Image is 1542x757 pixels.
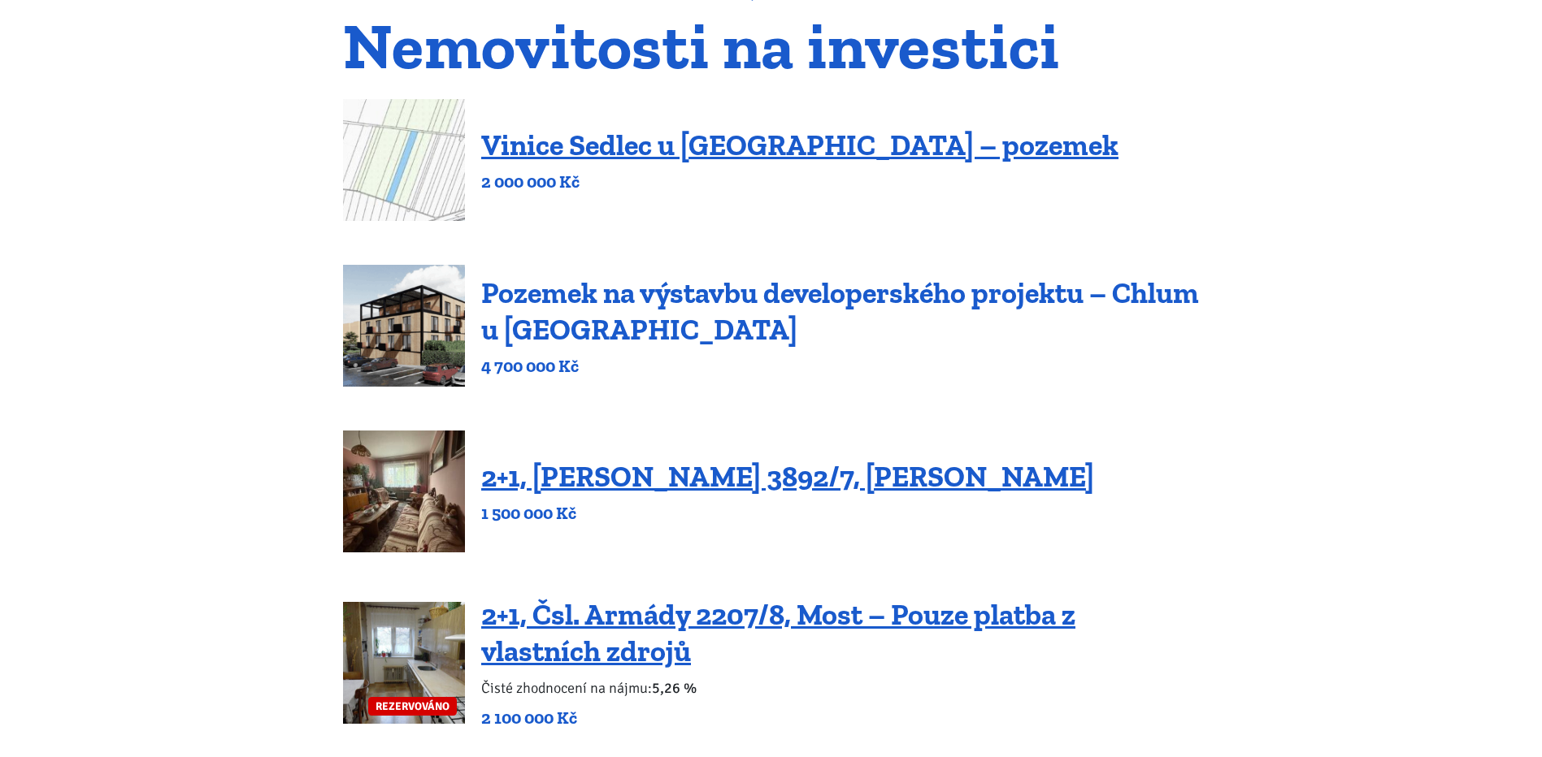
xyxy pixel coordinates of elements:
p: 2 000 000 Kč [481,171,1118,193]
span: REZERVOVÁNO [368,697,457,716]
a: 2+1, Čsl. Armády 2207/8, Most – Pouze platba z vlastních zdrojů [481,597,1075,668]
p: Čisté zhodnocení na nájmu: [481,677,1199,699]
a: Pozemek na výstavbu developerského projektu – Chlum u [GEOGRAPHIC_DATA] [481,275,1199,347]
p: 1 500 000 Kč [481,502,1094,525]
b: 5,26 % [652,679,697,697]
a: Vinice Sedlec u [GEOGRAPHIC_DATA] – pozemek [481,128,1118,162]
a: 2+1, [PERSON_NAME] 3892/7, [PERSON_NAME] [481,459,1094,494]
h1: Nemovitosti na investici [343,19,1199,73]
p: 2 100 000 Kč [481,707,1199,729]
p: 4 700 000 Kč [481,355,1199,378]
a: REZERVOVÁNO [343,602,465,724]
